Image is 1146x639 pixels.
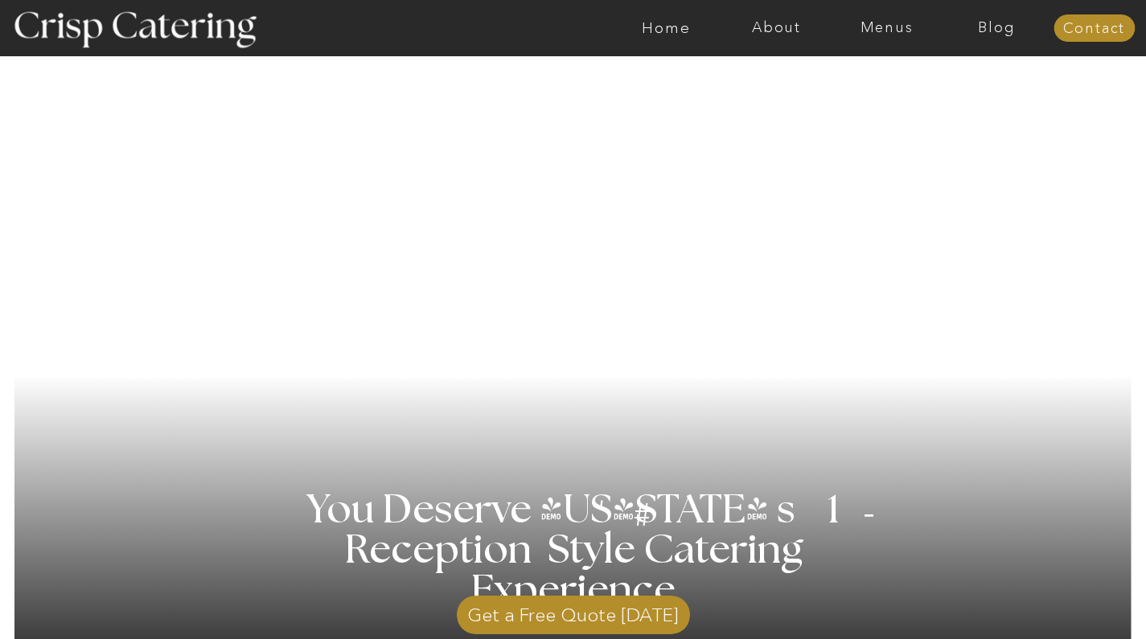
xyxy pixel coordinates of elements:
h3: ' [569,491,635,531]
a: Menus [832,20,942,36]
a: About [721,20,832,36]
a: Contact [1054,21,1135,37]
h1: You Deserve [US_STATE] s 1 Reception Style Catering Experience [251,490,897,611]
a: Home [611,20,721,36]
a: Get a Free Quote [DATE] [457,588,690,634]
h3: ' [832,472,879,563]
h3: # [598,499,690,546]
a: Blog [942,20,1052,36]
